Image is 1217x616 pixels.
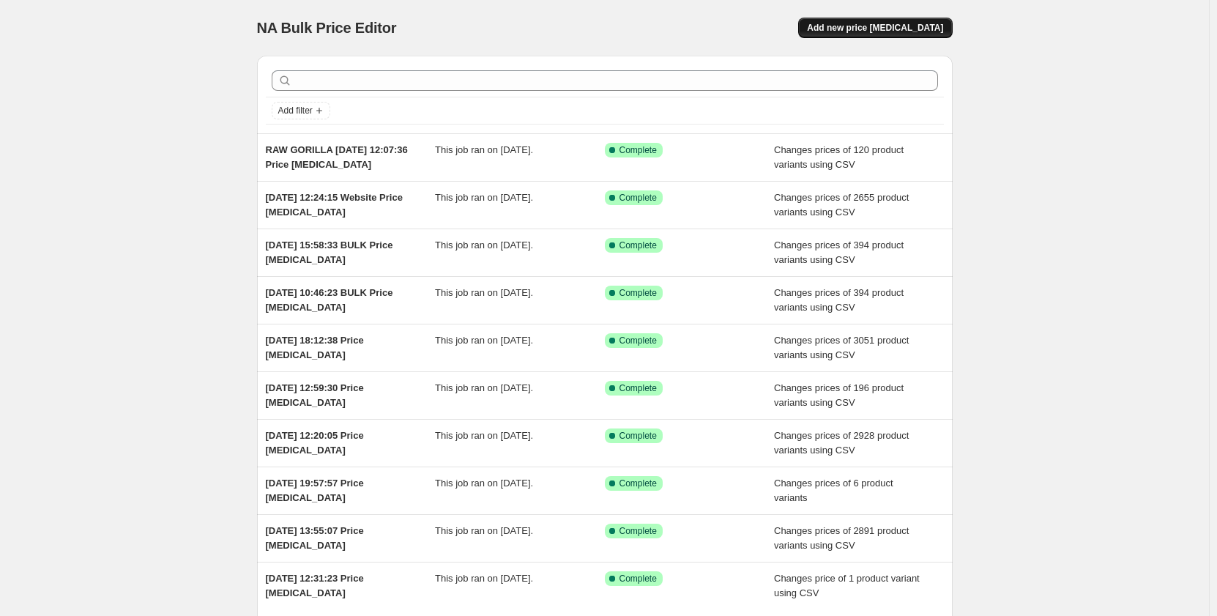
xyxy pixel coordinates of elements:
[774,478,893,503] span: Changes prices of 6 product variants
[435,192,533,203] span: This job ran on [DATE].
[774,144,904,170] span: Changes prices of 120 product variants using CSV
[278,105,313,116] span: Add filter
[619,430,657,442] span: Complete
[798,18,952,38] button: Add new price [MEDICAL_DATA]
[619,192,657,204] span: Complete
[774,573,920,598] span: Changes price of 1 product variant using CSV
[435,573,533,584] span: This job ran on [DATE].
[266,240,393,265] span: [DATE] 15:58:33 BULK Price [MEDICAL_DATA]
[435,287,533,298] span: This job ran on [DATE].
[435,478,533,489] span: This job ran on [DATE].
[435,430,533,441] span: This job ran on [DATE].
[619,478,657,489] span: Complete
[266,192,403,218] span: [DATE] 12:24:15 Website Price [MEDICAL_DATA]
[435,525,533,536] span: This job ran on [DATE].
[272,102,330,119] button: Add filter
[774,335,909,360] span: Changes prices of 3051 product variants using CSV
[266,335,364,360] span: [DATE] 18:12:38 Price [MEDICAL_DATA]
[619,525,657,537] span: Complete
[807,22,943,34] span: Add new price [MEDICAL_DATA]
[435,240,533,251] span: This job ran on [DATE].
[266,430,364,456] span: [DATE] 12:20:05 Price [MEDICAL_DATA]
[266,573,364,598] span: [DATE] 12:31:23 Price [MEDICAL_DATA]
[619,287,657,299] span: Complete
[266,382,364,408] span: [DATE] 12:59:30 Price [MEDICAL_DATA]
[435,144,533,155] span: This job ran on [DATE].
[619,144,657,156] span: Complete
[619,382,657,394] span: Complete
[266,144,408,170] span: RAW GORILLA [DATE] 12:07:36 Price [MEDICAL_DATA]
[774,192,909,218] span: Changes prices of 2655 product variants using CSV
[774,240,904,265] span: Changes prices of 394 product variants using CSV
[774,382,904,408] span: Changes prices of 196 product variants using CSV
[774,430,909,456] span: Changes prices of 2928 product variants using CSV
[619,573,657,585] span: Complete
[266,478,364,503] span: [DATE] 19:57:57 Price [MEDICAL_DATA]
[257,20,397,36] span: NA Bulk Price Editor
[435,335,533,346] span: This job ran on [DATE].
[774,287,904,313] span: Changes prices of 394 product variants using CSV
[435,382,533,393] span: This job ran on [DATE].
[266,287,393,313] span: [DATE] 10:46:23 BULK Price [MEDICAL_DATA]
[619,240,657,251] span: Complete
[774,525,909,551] span: Changes prices of 2891 product variants using CSV
[619,335,657,346] span: Complete
[266,525,364,551] span: [DATE] 13:55:07 Price [MEDICAL_DATA]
